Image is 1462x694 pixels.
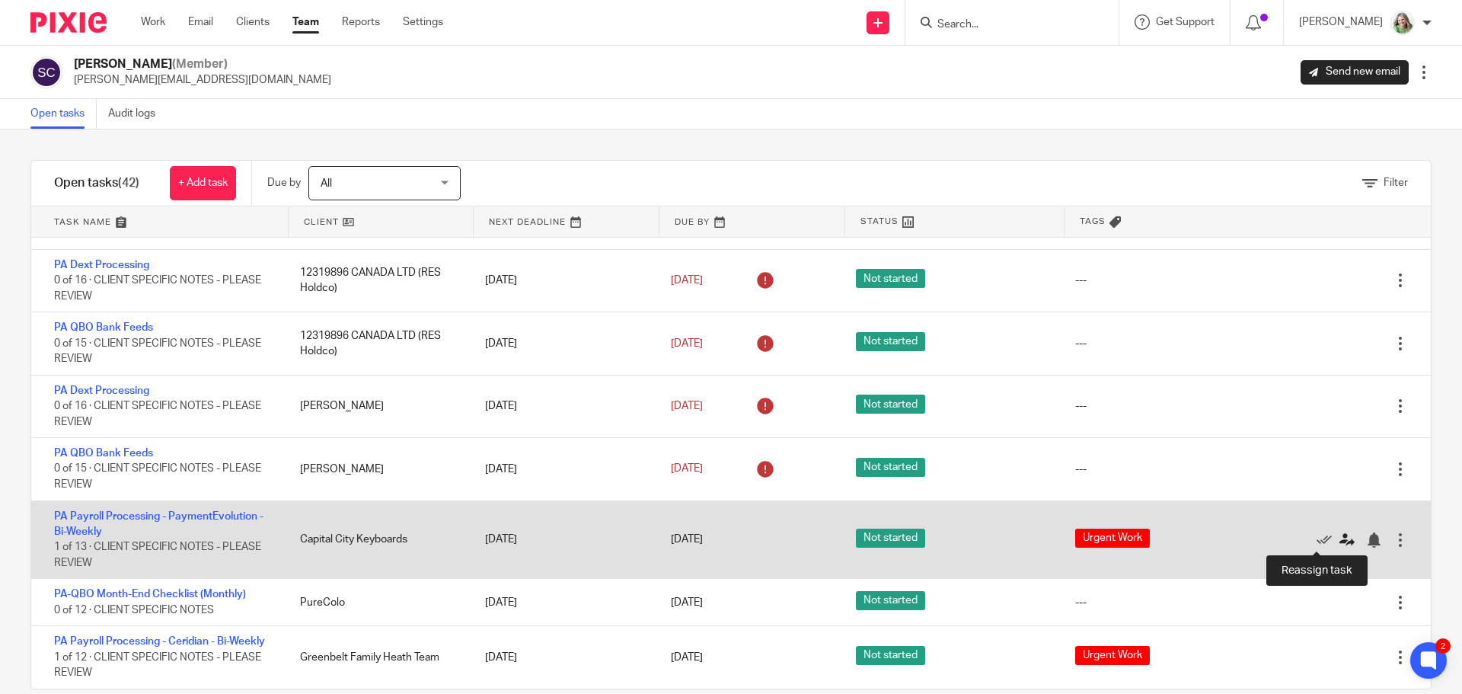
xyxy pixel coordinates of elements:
a: Work [141,14,165,30]
div: --- [1075,273,1087,288]
a: PA-QBO Month-End Checklist (Monthly) [54,589,246,600]
span: (Member) [172,58,228,70]
a: + Add task [170,166,236,200]
span: Not started [856,591,925,610]
img: svg%3E [30,56,62,88]
div: Greenbelt Family Heath Team [285,642,470,673]
a: Send new email [1301,60,1409,85]
span: Not started [856,395,925,414]
span: (42) [118,177,139,189]
div: PureColo [285,587,470,618]
span: 0 of 16 · CLIENT SPECIFIC NOTES - PLEASE REVIEW [54,275,261,302]
span: [DATE] [671,338,703,349]
img: Pixie [30,12,107,33]
div: [DATE] [470,265,655,296]
span: Status [860,215,899,228]
a: Reports [342,14,380,30]
div: --- [1075,462,1087,477]
span: Urgent Work [1075,646,1150,665]
div: 2 [1435,638,1451,654]
span: Tags [1080,215,1106,228]
div: [PERSON_NAME] [285,391,470,421]
a: Team [292,14,319,30]
a: PA QBO Bank Feeds [54,322,153,333]
span: 1 of 13 · CLIENT SPECIFIC NOTES - PLEASE REVIEW [54,542,261,569]
span: 1 of 12 · CLIENT SPECIFIC NOTES - PLEASE REVIEW [54,652,261,679]
a: PA Dext Processing [54,385,149,396]
span: Not started [856,458,925,477]
div: [DATE] [470,587,655,618]
div: 12319896 CANADA LTD (RES Holdco) [285,257,470,304]
div: [PERSON_NAME] [285,454,470,485]
span: [DATE] [671,534,703,545]
h2: [PERSON_NAME] [74,56,331,72]
div: [DATE] [470,642,655,673]
span: [DATE] [671,464,703,475]
span: Filter [1384,177,1408,188]
a: Open tasks [30,99,97,129]
span: 0 of 16 · CLIENT SPECIFIC NOTES - PLEASE REVIEW [54,401,261,427]
p: [PERSON_NAME][EMAIL_ADDRESS][DOMAIN_NAME] [74,72,331,88]
div: [DATE] [470,524,655,555]
span: Not started [856,269,925,288]
span: Not started [856,529,925,548]
span: [DATE] [671,275,703,286]
span: 0 of 15 · CLIENT SPECIFIC NOTES - PLEASE REVIEW [54,338,261,365]
a: Clients [236,14,270,30]
div: [DATE] [470,391,655,421]
a: PA QBO Bank Feeds [54,448,153,459]
a: PA Payroll Processing - PaymentEvolution - Bi-Weekly [54,511,263,537]
a: Mark as done [1317,532,1339,547]
h1: Open tasks [54,175,139,191]
a: PA Dext Processing [54,260,149,270]
input: Search [936,18,1073,32]
a: Email [188,14,213,30]
p: [PERSON_NAME] [1299,14,1383,30]
span: 0 of 12 · CLIENT SPECIFIC NOTES [54,605,214,616]
div: --- [1075,398,1087,414]
a: PA Payroll Processing - Ceridian - Bi-Weekly [54,636,265,647]
a: Settings [403,14,443,30]
span: [DATE] [671,652,703,663]
span: [DATE] [671,597,703,608]
a: Audit logs [108,99,167,129]
div: [DATE] [470,328,655,359]
div: [DATE] [470,454,655,485]
span: Not started [856,332,925,351]
p: Due by [267,175,301,190]
img: KC%20Photo.jpg [1390,11,1415,35]
span: 0 of 15 · CLIENT SPECIFIC NOTES - PLEASE REVIEW [54,464,261,491]
span: All [321,178,332,189]
div: Capital City Keyboards [285,524,470,555]
span: Not started [856,646,925,665]
div: --- [1075,595,1087,610]
span: Urgent Work [1075,529,1150,548]
span: [DATE] [671,401,703,411]
div: 12319896 CANADA LTD (RES Holdco) [285,321,470,367]
div: --- [1075,336,1087,351]
span: Get Support [1156,17,1215,27]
